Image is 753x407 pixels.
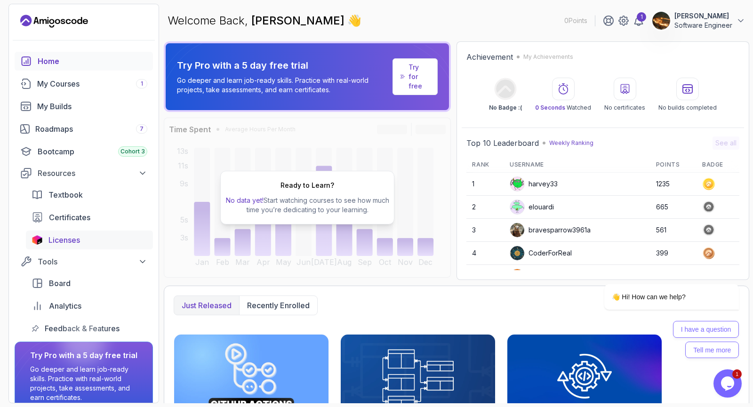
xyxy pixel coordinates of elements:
a: licenses [26,231,153,249]
a: Try for free [393,58,438,95]
a: 1 [633,15,644,26]
p: Go deeper and learn job-ready skills. Practice with real-world projects, take assessments, and ea... [30,365,137,402]
button: Tools [15,253,153,270]
p: Go deeper and learn job-ready skills. Practice with real-world projects, take assessments, and ea... [177,76,389,95]
img: user profile image [510,246,524,260]
a: textbook [26,185,153,204]
div: My Builds [37,101,147,112]
td: 665 [650,196,697,219]
p: No builds completed [658,104,717,112]
p: Welcome Back, [168,13,361,28]
p: 0 Points [564,16,587,25]
img: jetbrains icon [32,235,43,245]
span: 1 [141,80,143,88]
p: Watched [535,104,591,112]
a: Landing page [20,14,88,29]
p: Weekly Ranking [549,139,593,147]
iframe: chat widget [713,369,744,398]
td: 1 [466,173,504,196]
span: Board [49,278,71,289]
td: 1235 [650,173,697,196]
iframe: chat widget [574,210,744,365]
div: Tools [38,256,147,267]
p: Just released [182,300,232,311]
h2: Ready to Learn? [280,181,334,190]
button: user profile image[PERSON_NAME]Software Engineer [652,11,745,30]
h2: Achievement [466,51,513,63]
a: board [26,274,153,293]
a: feedback [26,319,153,338]
span: Certificates [49,212,90,223]
div: My Courses [37,78,147,89]
a: builds [15,97,153,116]
span: [PERSON_NAME] [251,14,347,27]
span: Analytics [49,300,81,311]
span: Cohort 3 [120,148,145,155]
div: Resources [38,168,147,179]
a: Try for free [409,63,430,91]
a: certificates [26,208,153,227]
button: Resources [15,165,153,182]
button: See all [713,136,739,150]
div: CoderForReal [510,246,572,261]
img: default monster avatar [510,177,524,191]
a: analytics [26,296,153,315]
th: Username [504,157,650,173]
img: user profile image [652,12,670,30]
p: No Badge :( [489,104,522,112]
span: Textbook [48,189,83,200]
span: No data yet! [226,196,264,204]
div: harvey33 [510,176,558,192]
button: Just released [174,296,239,315]
span: Licenses [48,234,80,246]
span: 7 [140,125,144,133]
div: bravesparrow3961a [510,223,591,238]
p: Software Engineer [674,21,732,30]
p: Try Pro with a 5 day free trial [177,59,389,72]
div: Bootcamp [38,146,147,157]
th: Badge [697,157,739,173]
span: Feedback & Features [45,323,120,334]
div: elouardi [510,200,554,215]
th: Points [650,157,697,173]
p: Recently enrolled [247,300,310,311]
div: Home [38,56,147,67]
div: wildmongoosefb425 [510,269,593,284]
td: 5 [466,265,504,288]
p: No certificates [604,104,645,112]
p: My Achievements [523,53,573,61]
td: 4 [466,242,504,265]
img: user profile image [510,269,524,283]
div: 1 [637,12,646,22]
span: 0 Seconds [535,104,565,111]
td: 3 [466,219,504,242]
p: [PERSON_NAME] [674,11,732,21]
a: home [15,52,153,71]
span: 👋 [347,13,361,28]
a: roadmaps [15,120,153,138]
img: default monster avatar [510,200,524,214]
img: user profile image [510,223,524,237]
a: bootcamp [15,142,153,161]
button: Recently enrolled [239,296,317,315]
p: Start watching courses to see how much time you’re dedicating to your learning. [224,196,390,215]
a: courses [15,74,153,93]
td: 2 [466,196,504,219]
h2: Top 10 Leaderboard [466,137,539,149]
div: Roadmaps [35,123,147,135]
th: Rank [466,157,504,173]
